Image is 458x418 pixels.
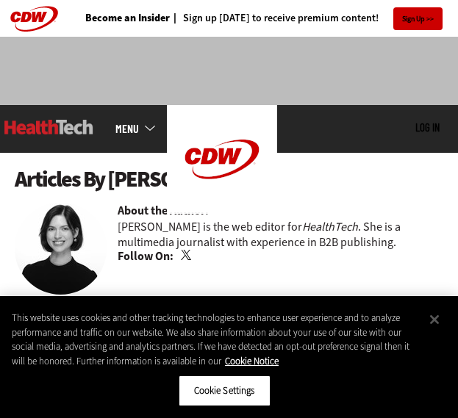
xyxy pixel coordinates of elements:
[115,123,167,134] a: mobile-menu
[4,120,93,134] img: Home
[181,250,194,262] a: Twitter
[302,219,358,234] em: HealthTech
[15,203,107,295] img: Jordan Scott
[393,7,443,30] a: Sign Up
[418,303,451,336] button: Close
[167,105,277,214] img: Home
[12,311,423,368] div: This website uses cookies and other tracking technologies to enhance user experience and to analy...
[118,248,173,264] b: Follow On:
[170,13,379,24] a: Sign up [DATE] to receive premium content!
[415,121,440,135] div: User menu
[118,219,443,250] p: [PERSON_NAME] is the web editor for . She is a multimedia journalist with experience in B2B publi...
[167,202,277,217] a: CDW
[225,355,279,367] a: More information about your privacy
[85,13,170,24] a: Become an Insider
[179,375,271,406] button: Cookie Settings
[415,120,440,134] a: Log in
